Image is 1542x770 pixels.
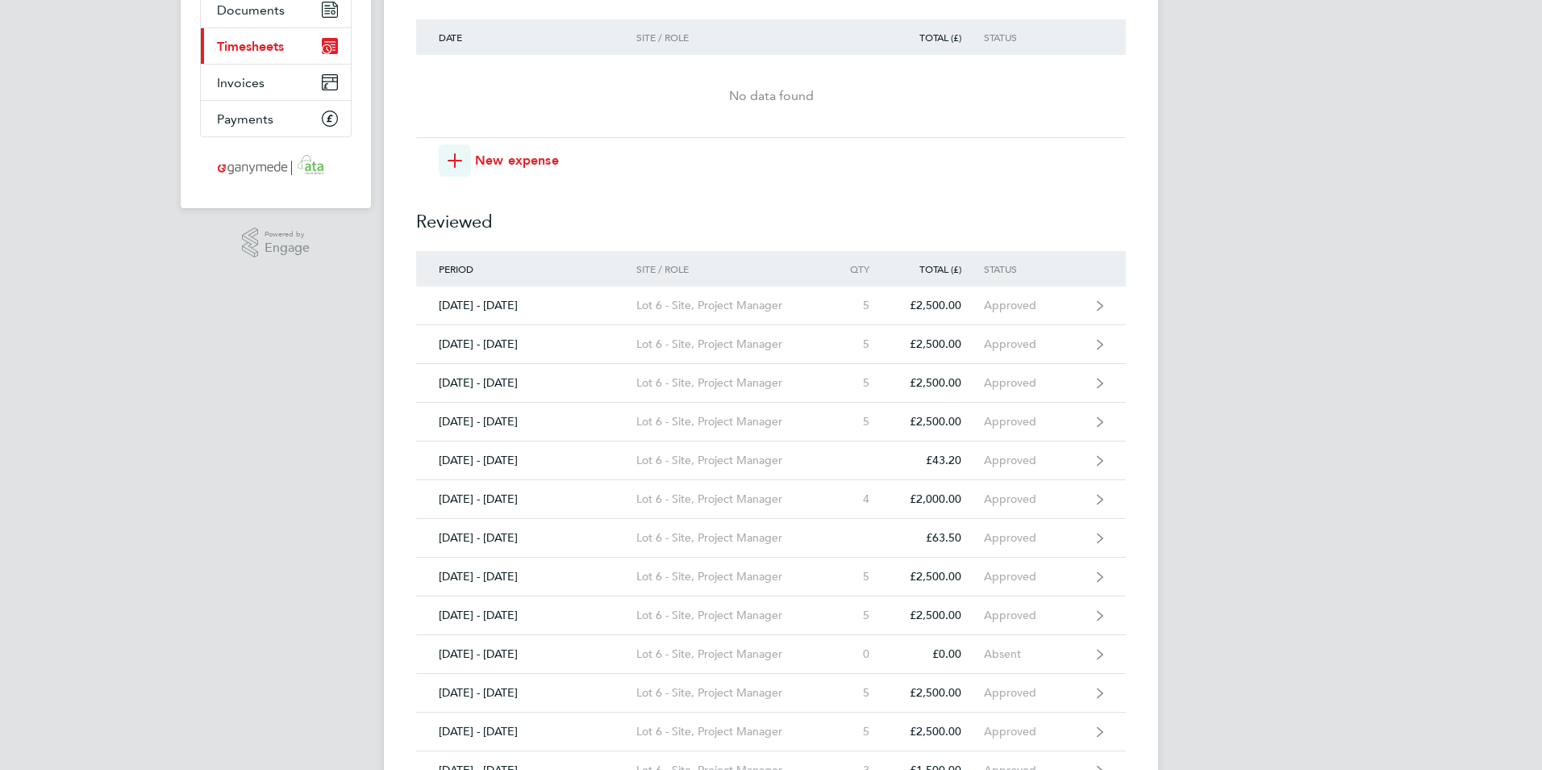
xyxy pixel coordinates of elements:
div: £2,000.00 [892,492,984,506]
div: Total (£) [892,263,984,274]
div: 5 [821,686,892,700]
div: £0.00 [892,647,984,661]
div: Date [416,31,636,43]
span: Powered by [265,228,310,241]
div: Approved [984,725,1083,739]
a: [DATE] - [DATE]Lot 6 - Site, Project Manager5£2,500.00Approved [416,596,1126,635]
div: £2,500.00 [892,337,984,351]
div: £2,500.00 [892,686,984,700]
div: £63.50 [892,531,984,545]
div: £2,500.00 [892,570,984,584]
a: [DATE] - [DATE]Lot 6 - Site, Project Manager£43.20Approved [416,441,1126,480]
div: 5 [821,299,892,312]
div: [DATE] - [DATE] [416,570,636,584]
div: 5 [821,725,892,739]
div: Lot 6 - Site, Project Manager [636,492,821,506]
div: Lot 6 - Site, Project Manager [636,376,821,390]
a: [DATE] - [DATE]Lot 6 - Site, Project Manager5£2,500.00Approved [416,287,1126,325]
div: Approved [984,415,1083,429]
div: Lot 6 - Site, Project Manager [636,454,821,467]
div: Approved [984,299,1083,312]
div: 4 [821,492,892,506]
div: Absent [984,647,1083,661]
div: Lot 6 - Site, Project Manager [636,647,821,661]
button: New expense [439,144,559,177]
div: [DATE] - [DATE] [416,376,636,390]
div: Lot 6 - Site, Project Manager [636,337,821,351]
div: £2,500.00 [892,376,984,390]
a: [DATE] - [DATE]Lot 6 - Site, Project Manager5£2,500.00Approved [416,713,1126,751]
a: Go to home page [200,153,352,179]
span: Period [439,262,473,275]
div: 5 [821,609,892,622]
a: [DATE] - [DATE]Lot 6 - Site, Project Manager£63.50Approved [416,519,1126,558]
a: [DATE] - [DATE]Lot 6 - Site, Project Manager5£2,500.00Approved [416,674,1126,713]
a: Payments [201,101,351,136]
div: Qty [821,263,892,274]
div: Approved [984,454,1083,467]
div: Approved [984,609,1083,622]
div: Status [984,31,1083,43]
div: 5 [821,337,892,351]
div: [DATE] - [DATE] [416,609,636,622]
div: [DATE] - [DATE] [416,415,636,429]
a: Timesheets [201,28,351,64]
span: New expense [475,151,559,170]
div: Site / Role [636,31,821,43]
div: Approved [984,686,1083,700]
div: £43.20 [892,454,984,467]
a: [DATE] - [DATE]Lot 6 - Site, Project Manager5£2,500.00Approved [416,364,1126,403]
div: [DATE] - [DATE] [416,531,636,545]
div: [DATE] - [DATE] [416,725,636,739]
a: [DATE] - [DATE]Lot 6 - Site, Project Manager0£0.00Absent [416,635,1126,674]
a: Invoices [201,65,351,100]
div: Lot 6 - Site, Project Manager [636,686,821,700]
div: 5 [821,376,892,390]
div: [DATE] - [DATE] [416,337,636,351]
div: Approved [984,570,1083,584]
a: [DATE] - [DATE]Lot 6 - Site, Project Manager5£2,500.00Approved [416,403,1126,441]
a: [DATE] - [DATE]Lot 6 - Site, Project Manager5£2,500.00Approved [416,325,1126,364]
span: Payments [217,111,273,127]
div: Lot 6 - Site, Project Manager [636,531,821,545]
div: Approved [984,531,1083,545]
div: £2,500.00 [892,415,984,429]
div: Lot 6 - Site, Project Manager [636,299,821,312]
div: £2,500.00 [892,609,984,622]
div: 5 [821,415,892,429]
div: Approved [984,492,1083,506]
div: [DATE] - [DATE] [416,686,636,700]
a: [DATE] - [DATE]Lot 6 - Site, Project Manager4£2,000.00Approved [416,480,1126,519]
div: Lot 6 - Site, Project Manager [636,725,821,739]
div: 5 [821,570,892,584]
div: Lot 6 - Site, Project Manager [636,415,821,429]
div: Lot 6 - Site, Project Manager [636,570,821,584]
span: Engage [265,241,310,255]
img: ganymedesolutions-logo-retina.png [213,153,340,179]
a: Powered byEngage [242,228,310,258]
div: [DATE] - [DATE] [416,299,636,312]
span: Timesheets [217,39,284,54]
span: Documents [217,2,285,18]
div: [DATE] - [DATE] [416,492,636,506]
div: Site / Role [636,263,821,274]
div: £2,500.00 [892,299,984,312]
div: Approved [984,376,1083,390]
a: [DATE] - [DATE]Lot 6 - Site, Project Manager5£2,500.00Approved [416,558,1126,596]
div: [DATE] - [DATE] [416,454,636,467]
div: Status [984,263,1083,274]
span: Invoices [217,75,265,90]
div: 0 [821,647,892,661]
h2: Reviewed [416,177,1126,251]
div: Approved [984,337,1083,351]
div: No data found [416,86,1126,106]
div: Lot 6 - Site, Project Manager [636,609,821,622]
div: Total (£) [892,31,984,43]
div: [DATE] - [DATE] [416,647,636,661]
div: £2,500.00 [892,725,984,739]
